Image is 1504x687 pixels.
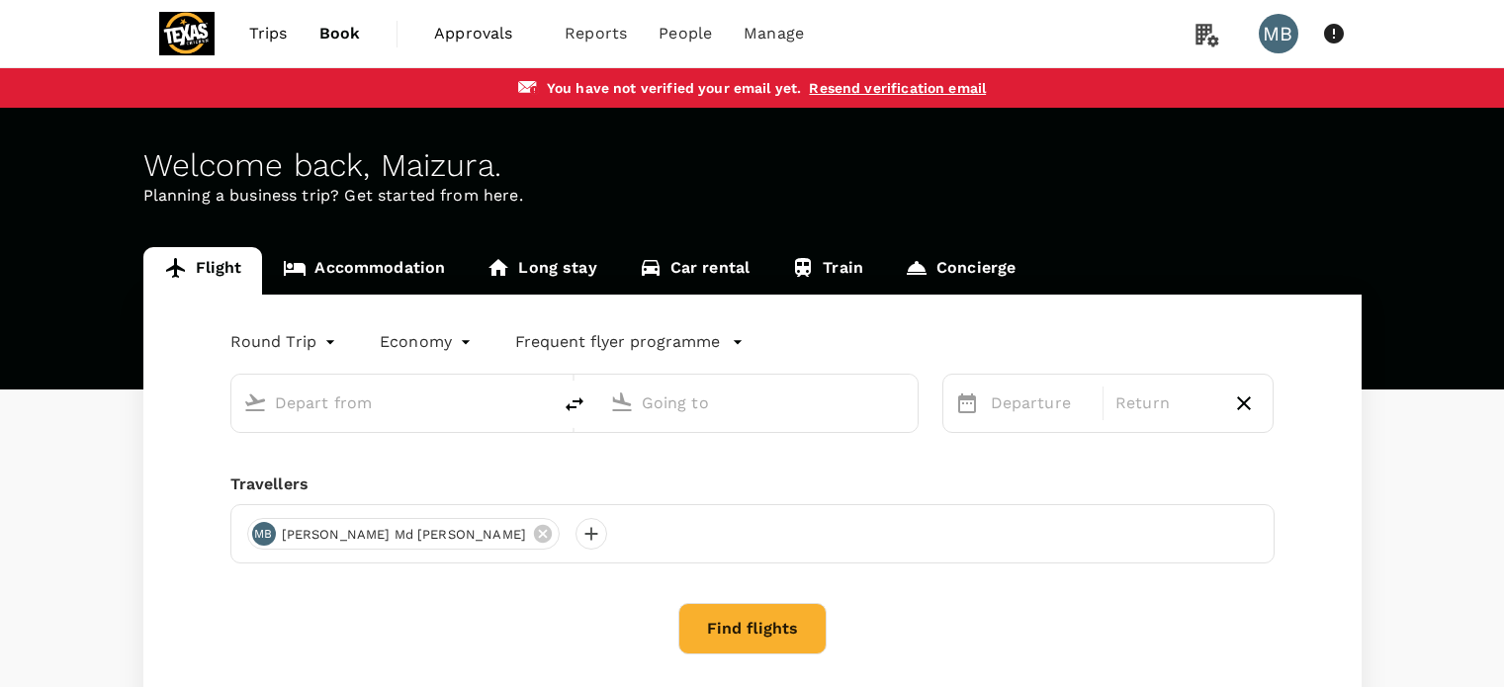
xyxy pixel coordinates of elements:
[809,80,986,96] a: Resend verification email
[884,247,1036,295] a: Concierge
[537,400,541,404] button: Open
[319,22,361,45] span: Book
[515,330,744,354] button: Frequent flyer programme
[515,330,720,354] p: Frequent flyer programme
[1115,391,1215,415] p: Return
[262,247,466,295] a: Accommodation
[143,12,233,55] img: Texas Chicken (Malaysia) Sdn Bhd
[247,518,561,550] div: MB[PERSON_NAME] Md [PERSON_NAME]
[270,525,539,545] span: [PERSON_NAME] Md [PERSON_NAME]
[143,147,1362,184] div: Welcome back , Maizura .
[434,22,533,45] span: Approvals
[744,22,804,45] span: Manage
[618,247,771,295] a: Car rental
[380,326,476,358] div: Economy
[678,603,827,654] button: Find flights
[143,247,263,295] a: Flight
[991,391,1091,415] p: Departure
[1259,14,1298,53] div: MB
[230,326,341,358] div: Round Trip
[466,247,617,295] a: Long stay
[642,387,876,418] input: Going to
[275,387,509,418] input: Depart from
[518,81,539,95] img: email-alert
[249,22,288,45] span: Trips
[143,184,1362,208] p: Planning a business trip? Get started from here.
[252,522,276,546] div: MB
[770,247,884,295] a: Train
[659,22,712,45] span: People
[230,472,1275,496] div: Travellers
[565,22,627,45] span: Reports
[904,400,908,404] button: Open
[547,80,802,96] span: You have not verified your email yet .
[551,381,598,428] button: delete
